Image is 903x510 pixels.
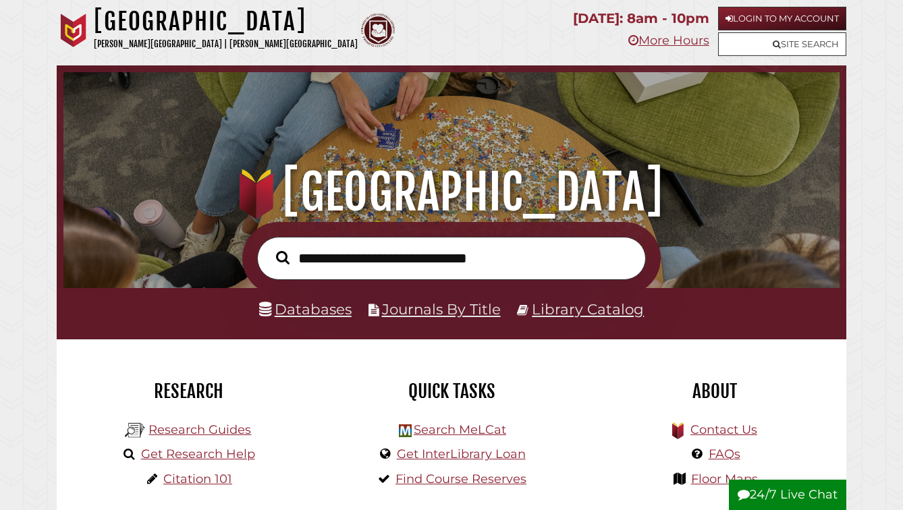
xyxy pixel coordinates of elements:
[361,13,395,47] img: Calvin Theological Seminary
[163,472,232,486] a: Citation 101
[593,380,836,403] h2: About
[414,422,506,437] a: Search MeLCat
[628,33,709,48] a: More Hours
[67,380,310,403] h2: Research
[77,163,826,222] h1: [GEOGRAPHIC_DATA]
[573,7,709,30] p: [DATE]: 8am - 10pm
[718,32,846,56] a: Site Search
[690,422,757,437] a: Contact Us
[269,247,296,268] button: Search
[691,472,758,486] a: Floor Maps
[399,424,412,437] img: Hekman Library Logo
[397,447,526,461] a: Get InterLibrary Loan
[532,300,644,318] a: Library Catalog
[125,420,145,441] img: Hekman Library Logo
[709,447,740,461] a: FAQs
[395,472,526,486] a: Find Course Reserves
[382,300,501,318] a: Journals By Title
[148,422,251,437] a: Research Guides
[57,13,90,47] img: Calvin University
[94,36,358,52] p: [PERSON_NAME][GEOGRAPHIC_DATA] | [PERSON_NAME][GEOGRAPHIC_DATA]
[94,7,358,36] h1: [GEOGRAPHIC_DATA]
[276,250,290,264] i: Search
[259,300,352,318] a: Databases
[141,447,255,461] a: Get Research Help
[330,380,573,403] h2: Quick Tasks
[718,7,846,30] a: Login to My Account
